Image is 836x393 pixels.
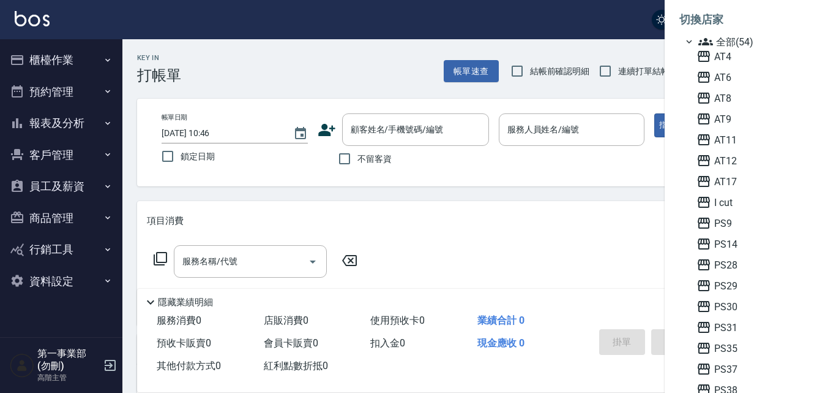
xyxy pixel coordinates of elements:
span: PS35 [696,341,816,356]
li: 切換店家 [679,5,821,34]
span: AT9 [696,112,816,126]
span: PS29 [696,278,816,293]
span: I cut [696,195,816,210]
span: AT4 [696,49,816,64]
span: AT11 [696,132,816,147]
span: PS14 [696,237,816,251]
span: AT17 [696,174,816,189]
span: PS9 [696,216,816,231]
span: 全部(54) [698,34,816,49]
span: PS37 [696,362,816,376]
span: PS30 [696,299,816,314]
span: AT8 [696,91,816,105]
span: AT6 [696,70,816,85]
span: AT12 [696,153,816,168]
span: PS28 [696,258,816,272]
span: PS31 [696,320,816,335]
